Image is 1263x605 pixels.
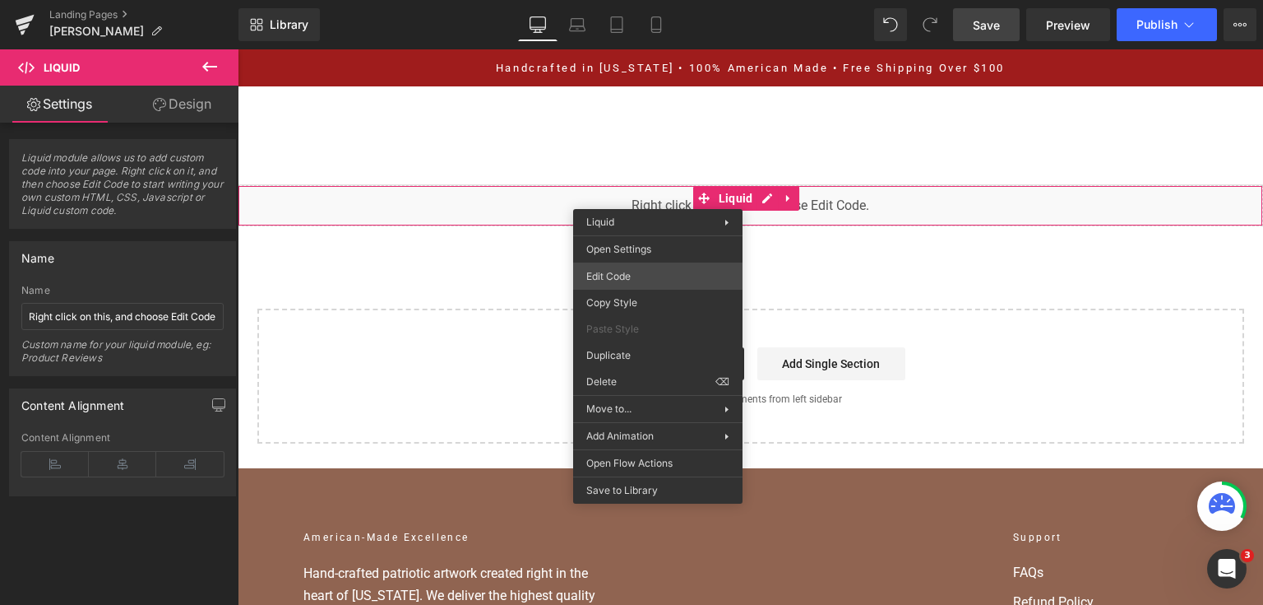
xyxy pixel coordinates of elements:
[21,285,224,296] div: Name
[477,137,520,161] span: Liquid
[1046,16,1090,34] span: Preview
[586,456,729,471] span: Open Flow Actions
[21,242,54,265] div: Name
[66,514,378,579] p: Hand-crafted patriotic artwork created right in the heart of [US_STATE]. We deliver the highest q...
[1136,18,1177,31] span: Publish
[1026,8,1110,41] a: Preview
[49,25,144,38] span: [PERSON_NAME]
[541,137,562,161] a: Expand / Collapse
[973,16,1000,34] span: Save
[46,344,980,356] p: or Drag & Drop elements from left sidebar
[1207,549,1247,589] iframe: Intercom live chat
[66,481,378,497] h2: American-Made Excellence
[1117,8,1217,41] button: Publish
[636,8,676,41] a: Mobile
[914,8,946,41] button: Redo
[586,429,724,444] span: Add Animation
[586,402,724,417] span: Move to...
[775,514,960,533] a: FAQs
[586,375,715,389] span: Delete
[518,8,557,41] a: Desktop
[520,298,668,331] a: Add Single Section
[44,61,80,74] span: Liquid
[586,216,614,228] span: Liquid
[21,338,224,375] div: Custom name for your liquid module, eg: Product Reviews
[238,8,320,41] a: New Library
[586,322,729,337] span: Paste Style
[21,432,224,444] div: Content Alignment
[123,86,242,123] a: Design
[258,12,767,25] a: Handcrafted in [US_STATE] • 100% American Made • Free Shipping Over $100
[586,269,729,284] span: Edit Code
[557,8,597,41] a: Laptop
[1224,8,1256,41] button: More
[21,389,124,412] div: Content Alignment
[586,483,729,498] span: Save to Library
[586,348,729,363] span: Duplicate
[775,543,960,563] a: Refund Policy
[359,298,507,331] a: Explore Blocks
[775,481,960,497] h2: Support
[586,296,729,310] span: Copy Style
[586,242,729,257] span: Open Settings
[874,8,907,41] button: Undo
[49,8,238,21] a: Landing Pages
[270,17,308,32] span: Library
[1241,549,1254,562] span: 3
[597,8,636,41] a: Tablet
[21,151,224,228] span: Liquid module allows us to add custom code into your page. Right click on it, and then choose Edi...
[715,375,729,389] span: ⌫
